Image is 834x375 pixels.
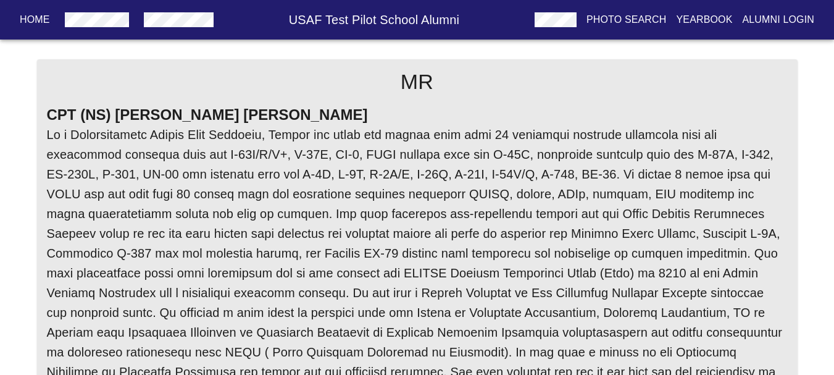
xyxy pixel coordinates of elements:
[738,9,820,31] button: Alumni Login
[743,12,815,27] p: Alumni Login
[15,9,55,31] button: Home
[676,12,732,27] p: Yearbook
[20,12,50,27] p: Home
[47,105,368,125] h5: CPT (NS) [PERSON_NAME] [PERSON_NAME]
[671,9,737,31] button: Yearbook
[219,10,530,30] h6: USAF Test Pilot School Alumni
[401,69,433,95] h4: MR
[586,12,667,27] p: Photo Search
[582,9,672,31] button: Photo Search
